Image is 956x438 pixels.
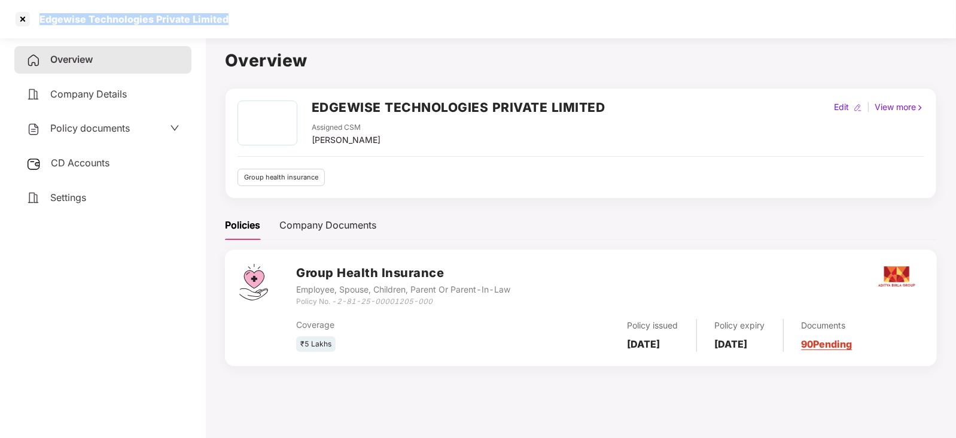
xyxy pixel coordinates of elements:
div: | [864,101,872,114]
div: View more [872,101,927,114]
b: [DATE] [628,338,660,350]
h3: Group Health Insurance [296,264,510,282]
img: svg+xml;base64,PHN2ZyB4bWxucz0iaHR0cDovL3d3dy53My5vcmcvMjAwMC9zdmciIHdpZHRoPSIyNCIgaGVpZ2h0PSIyNC... [26,191,41,205]
img: svg+xml;base64,PHN2ZyB4bWxucz0iaHR0cDovL3d3dy53My5vcmcvMjAwMC9zdmciIHdpZHRoPSIyNCIgaGVpZ2h0PSIyNC... [26,87,41,102]
div: ₹5 Lakhs [296,336,336,352]
img: svg+xml;base64,PHN2ZyB4bWxucz0iaHR0cDovL3d3dy53My5vcmcvMjAwMC9zdmciIHdpZHRoPSIyNCIgaGVpZ2h0PSIyNC... [26,122,41,136]
div: Group health insurance [238,169,325,186]
img: editIcon [854,104,862,112]
div: Policy No. - [296,296,510,308]
span: Settings [50,191,86,203]
div: Documents [802,319,853,332]
div: Employee, Spouse, Children, Parent Or Parent-In-Law [296,283,510,296]
img: svg+xml;base64,PHN2ZyB4bWxucz0iaHR0cDovL3d3dy53My5vcmcvMjAwMC9zdmciIHdpZHRoPSIyNCIgaGVpZ2h0PSIyNC... [26,53,41,68]
img: svg+xml;base64,PHN2ZyB3aWR0aD0iMjUiIGhlaWdodD0iMjQiIHZpZXdCb3g9IjAgMCAyNSAyNCIgZmlsbD0ibm9uZSIgeG... [26,157,41,171]
span: CD Accounts [51,157,109,169]
div: Edgewise Technologies Private Limited [32,13,229,25]
div: [PERSON_NAME] [312,133,380,147]
div: Edit [832,101,851,114]
h1: Overview [225,47,937,74]
a: 90 Pending [802,338,853,350]
b: [DATE] [715,338,748,350]
img: aditya.png [876,255,918,297]
span: Overview [50,53,93,65]
div: Policy expiry [715,319,765,332]
span: Policy documents [50,122,130,134]
span: down [170,123,179,133]
img: rightIcon [916,104,924,112]
span: Company Details [50,88,127,100]
div: Coverage [296,318,505,331]
div: Assigned CSM [312,122,380,133]
div: Company Documents [279,218,376,233]
div: Policy issued [628,319,678,332]
i: 2-81-25-00001205-000 [337,297,433,306]
img: svg+xml;base64,PHN2ZyB4bWxucz0iaHR0cDovL3d3dy53My5vcmcvMjAwMC9zdmciIHdpZHRoPSI0Ny43MTQiIGhlaWdodD... [239,264,268,300]
h2: EDGEWISE TECHNOLOGIES PRIVATE LIMITED [312,98,605,117]
div: Policies [225,218,260,233]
